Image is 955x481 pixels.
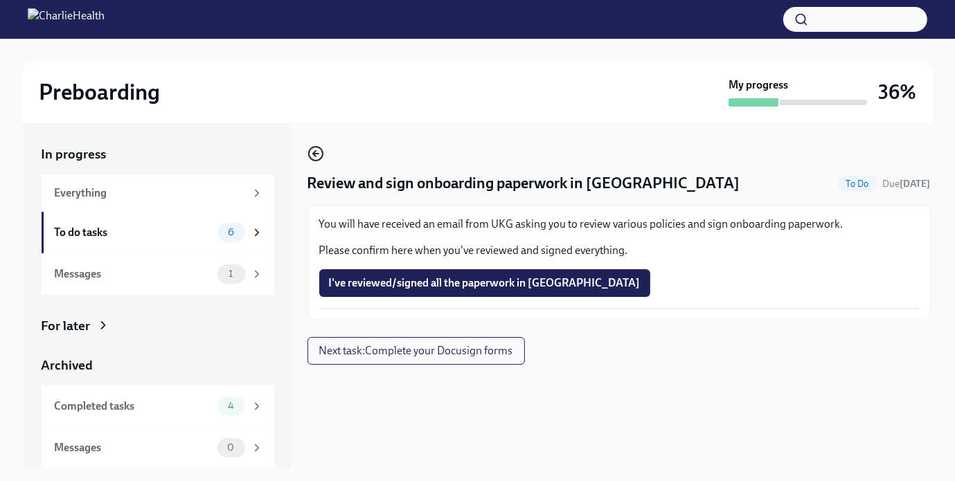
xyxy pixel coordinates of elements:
span: 4 [220,401,242,411]
div: Messages [55,266,212,282]
span: September 7th, 2025 09:00 [883,177,931,190]
span: 6 [220,227,242,237]
span: I've reviewed/signed all the paperwork in [GEOGRAPHIC_DATA] [329,276,641,290]
p: Please confirm here when you've reviewed and signed everything. [319,243,919,258]
span: 0 [219,442,242,453]
div: Completed tasks [55,399,212,414]
a: In progress [42,145,274,163]
h3: 36% [878,80,916,105]
button: Next task:Complete your Docusign forms [307,337,525,365]
a: Everything [42,174,274,212]
h4: Review and sign onboarding paperwork in [GEOGRAPHIC_DATA] [307,173,740,194]
a: For later [42,317,274,335]
a: Archived [42,356,274,374]
a: To do tasks6 [42,212,274,253]
a: Messages0 [42,427,274,469]
div: Everything [55,185,245,201]
h2: Preboarding [39,78,160,106]
span: Due [883,178,931,190]
span: Next task : Complete your Docusign forms [319,344,513,358]
p: You will have received an email from UKG asking you to review various policies and sign onboardin... [319,217,919,232]
span: To Do [838,179,877,189]
div: To do tasks [55,225,212,240]
button: I've reviewed/signed all the paperwork in [GEOGRAPHIC_DATA] [319,269,650,297]
div: Messages [55,440,212,455]
a: Completed tasks4 [42,385,274,427]
span: 1 [220,269,241,279]
img: CharlieHealth [28,8,105,30]
strong: My progress [729,78,788,93]
a: Messages1 [42,253,274,295]
strong: [DATE] [900,178,931,190]
div: For later [42,317,91,335]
